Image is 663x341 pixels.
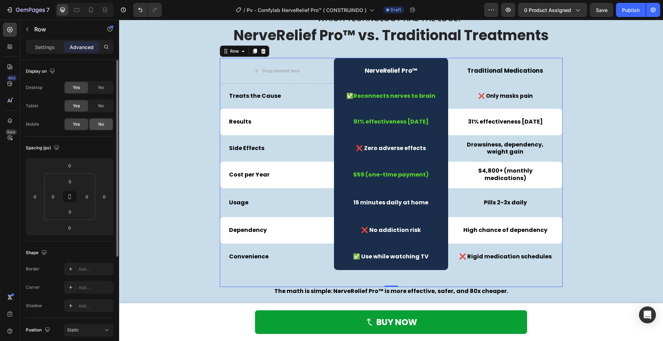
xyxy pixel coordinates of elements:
button: <p>BUY NOW</p> [136,291,408,314]
p: Row [34,25,94,34]
strong: Treats the Cause [110,72,162,80]
div: Undo/Redo [133,3,162,17]
span: Yes [73,84,80,91]
input: 0 [63,222,77,233]
div: Row [110,28,121,35]
input: 0 [30,191,40,202]
strong: 31% effectiveness [DATE] [349,98,424,106]
p: BUY NOW [257,295,298,310]
strong: ❌ Rigid medication schedules [340,233,433,241]
div: Add... [78,285,112,291]
strong: ✅ [227,72,234,80]
div: Beta [5,129,17,135]
div: Display on [26,67,57,76]
span: 0 product assigned [524,6,571,14]
div: Add... [78,303,112,309]
button: Save [590,3,613,17]
strong: Dependency [110,206,148,214]
p: Settings [35,43,55,51]
strong: 91% effectiveness [DATE] [234,98,310,106]
div: Tablet [26,103,38,109]
span: ❌ Only masks pain [359,72,413,80]
span: Pv - Comfylab NerveRelief Pro™ ( CONSTRUINDO ) [247,6,366,14]
strong: High chance of dependency [344,206,428,214]
div: Spacing (px) [26,143,61,153]
div: Open Intercom Messenger [639,306,656,323]
button: Static [64,324,113,336]
input: 0px [63,176,77,187]
strong: ❌ No addiction risk [242,206,302,214]
strong: Pills 2-3x daily [365,179,408,187]
input: 0px [48,191,58,202]
strong: $59 (one-time payment) [234,151,310,159]
strong: Traditional Medications [348,47,424,55]
strong: Side Effects [110,124,145,132]
div: Publish [622,6,640,14]
div: Shadow [26,303,42,309]
span: No [98,103,104,109]
strong: $4,800+ (monthly medications) [359,147,413,162]
div: Desktop [26,84,42,91]
span: Draft [391,7,401,13]
input: 0px [63,207,77,217]
span: Static [67,327,79,333]
p: Advanced [70,43,94,51]
strong: NerveRelief Pro™ vs. Traditional Treatments [115,6,430,25]
span: Yes [73,103,80,109]
div: Add... [78,266,112,273]
div: Mobile [26,121,39,127]
input: 0 [99,191,110,202]
strong: ❌ Zero adverse effects [237,124,307,132]
strong: Results [110,98,132,106]
strong: Convenience [110,233,149,241]
strong: ✅ Use while watching TV [234,233,310,241]
div: Border [26,266,40,272]
button: 0 product assigned [518,3,587,17]
div: Corner [26,284,40,291]
div: Drop element here [143,48,181,54]
span: Yes [73,121,80,127]
span: / [244,6,245,14]
p: 7 [46,6,49,14]
strong: Reconnects nerves to brain [234,72,316,80]
span: No [98,121,104,127]
div: 450 [7,75,17,81]
strong: Drowsiness, dependency, weight gain [348,121,424,136]
span: No [98,84,104,91]
button: 7 [3,3,53,17]
div: Shape [26,248,48,258]
strong: The math is simple: NerveRelief Pro™ is more effective, safer, and 80x cheaper. [155,267,389,275]
input: 0 [63,160,77,171]
button: Publish [616,3,646,17]
input: 0px [82,191,92,202]
strong: Cost per Year [110,151,151,159]
strong: Usage [110,179,129,187]
strong: 15 minutes daily at home [234,179,309,187]
iframe: Design area [119,20,663,341]
span: Save [596,7,608,13]
div: Position [26,325,52,335]
strong: NerveRelief Pro™ [246,47,298,55]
